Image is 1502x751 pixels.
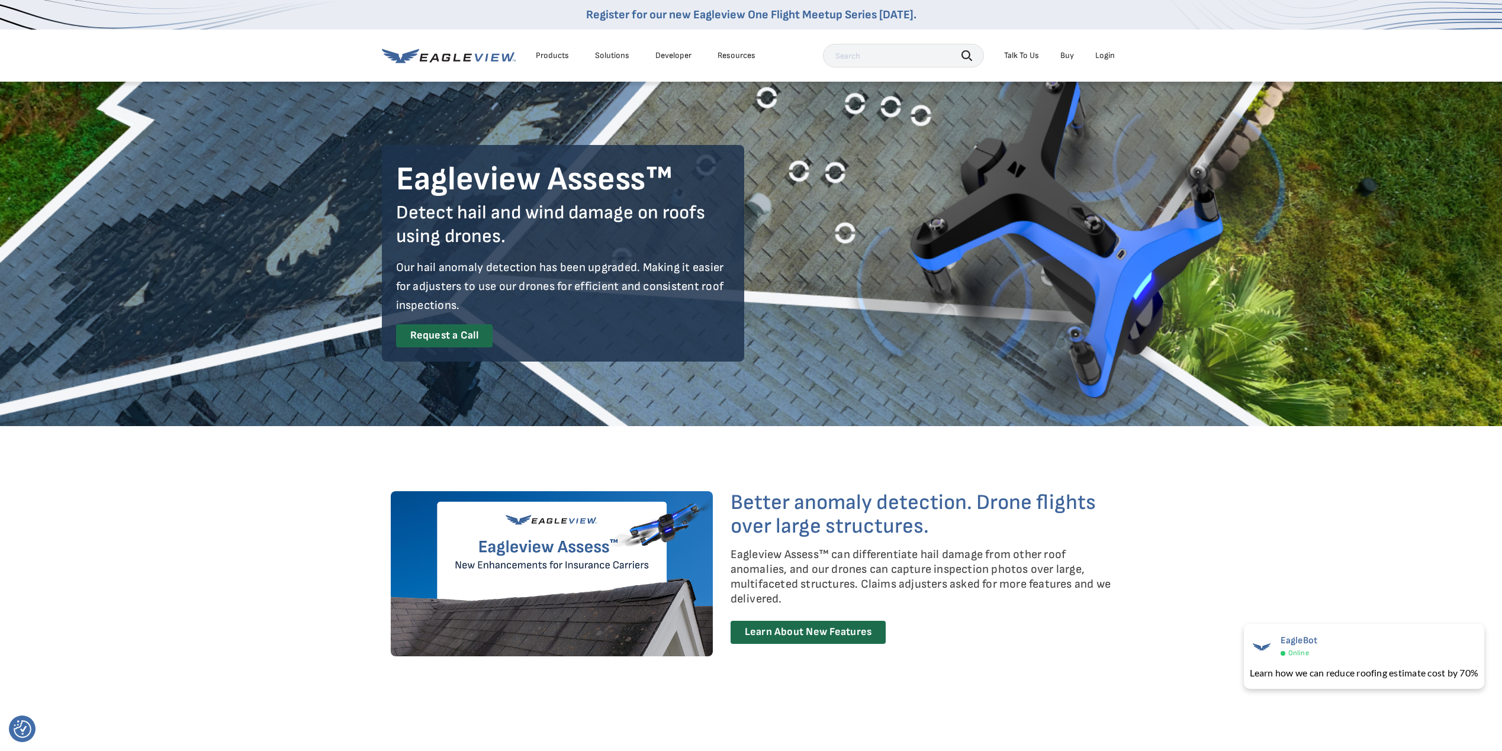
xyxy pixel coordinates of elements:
[1250,635,1273,659] img: EagleBot
[1060,50,1074,61] a: Buy
[731,621,886,644] a: Learn About New Features
[718,50,755,61] div: Resources
[731,491,1112,538] h3: Better anomaly detection. Drone flights over large structures.
[595,50,629,61] div: Solutions
[823,44,984,67] input: Search
[396,324,493,347] a: Request a Call
[1095,50,1115,61] div: Login
[396,159,730,201] h1: Eagleview Assess™
[536,50,569,61] div: Products
[655,50,692,61] a: Developer
[14,720,31,738] button: Consent Preferences
[731,547,1112,607] p: Eagleview Assess™ can differentiate hail damage from other roof anomalies, and our drones can cap...
[1250,666,1478,680] div: Learn how we can reduce roofing estimate cost by 70%
[1288,649,1309,657] span: Online
[396,258,730,315] div: Our hail anomaly detection has been upgraded. Making it easier for adjusters to use our drones fo...
[14,720,31,738] img: Revisit consent button
[1004,50,1039,61] div: Talk To Us
[586,8,916,22] a: Register for our new Eagleview One Flight Meetup Series [DATE].
[396,201,730,249] div: Detect hail and wind damage on roofs using drones.
[1281,635,1318,646] span: EagleBot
